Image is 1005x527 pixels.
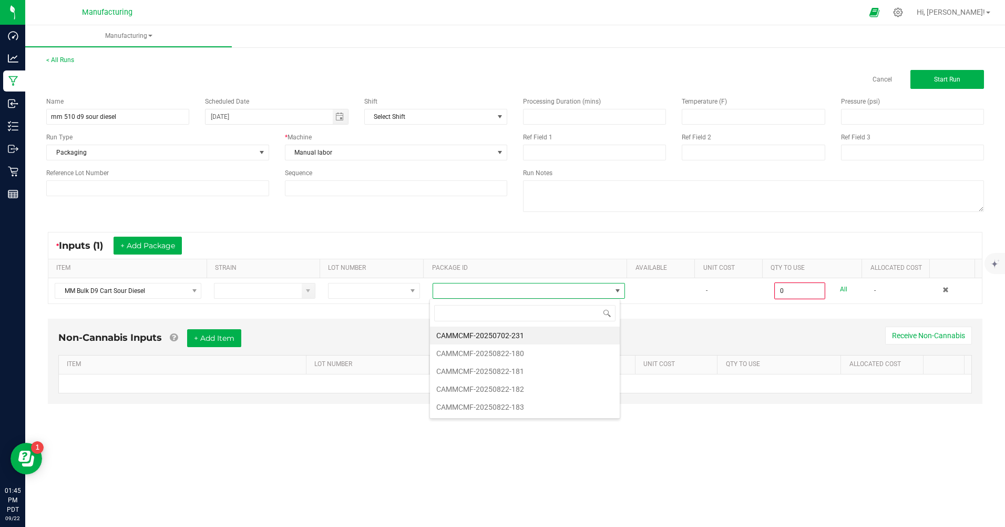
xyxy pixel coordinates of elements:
[430,380,620,398] li: CAMMCMF-20250822-182
[364,109,507,125] span: NO DATA FOUND
[523,134,552,141] span: Ref Field 1
[285,169,312,177] span: Sequence
[430,327,620,344] li: CAMMCMF-20250702-231
[206,109,333,124] input: Date
[328,264,419,272] a: LOT NUMBERSortable
[917,8,985,16] span: Hi, [PERSON_NAME]!
[910,70,984,89] button: Start Run
[8,76,18,86] inline-svg: Manufacturing
[635,264,691,272] a: AVAILABLESortable
[170,332,178,343] a: Add Non-Cannabis items that were also consumed in the run (e.g. gloves and packaging); Also add N...
[840,282,847,297] a: All
[8,53,18,64] inline-svg: Analytics
[8,144,18,154] inline-svg: Outbound
[931,360,960,369] a: Sortable
[47,145,255,160] span: Packaging
[56,264,202,272] a: ITEMSortable
[285,145,494,160] span: Manual labor
[25,25,232,47] a: Manufacturing
[365,109,494,124] span: Select Shift
[771,264,857,272] a: QTY TO USESortable
[58,332,162,343] span: Non-Cannabis Inputs
[523,169,552,177] span: Run Notes
[5,514,20,522] p: 09/22
[8,121,18,131] inline-svg: Inventory
[364,98,377,105] span: Shift
[874,287,876,294] span: -
[934,76,960,83] span: Start Run
[46,98,64,105] span: Name
[885,327,972,344] button: Receive Non-Cannabis
[523,98,601,105] span: Processing Duration (mins)
[5,486,20,514] p: 01:45 PM PDT
[432,264,623,272] a: PACKAGE IDSortable
[59,374,971,393] td: No records available.
[114,237,182,255] button: + Add Package
[46,169,109,177] span: Reference Lot Number
[891,7,905,17] div: Manage settings
[841,98,880,105] span: Pressure (psi)
[333,109,348,124] span: Toggle calendar
[46,56,74,64] a: < All Runs
[82,8,132,17] span: Manufacturing
[938,264,970,272] a: Sortable
[187,329,241,347] button: + Add Item
[643,360,713,369] a: Unit CostSortable
[205,98,249,105] span: Scheduled Date
[55,283,188,298] span: MM Bulk D9 Cart Sour Diesel
[8,98,18,109] inline-svg: Inbound
[215,264,315,272] a: STRAINSortable
[870,264,926,272] a: Allocated CostSortable
[841,134,870,141] span: Ref Field 3
[703,264,758,272] a: Unit CostSortable
[59,240,114,251] span: Inputs (1)
[849,360,919,369] a: Allocated CostSortable
[863,2,886,23] span: Open Ecommerce Menu
[8,31,18,41] inline-svg: Dashboard
[682,134,711,141] span: Ref Field 2
[430,344,620,362] li: CAMMCMF-20250822-180
[706,287,707,294] span: -
[682,98,727,105] span: Temperature (F)
[11,443,42,474] iframe: Resource center
[726,360,837,369] a: QTY TO USESortable
[873,75,892,84] a: Cancel
[430,398,620,416] li: CAMMCMF-20250822-183
[314,360,425,369] a: LOT NUMBERSortable
[67,360,302,369] a: ITEMSortable
[31,441,44,454] iframe: Resource center unread badge
[288,134,312,141] span: Machine
[8,189,18,199] inline-svg: Reports
[25,32,232,40] span: Manufacturing
[8,166,18,177] inline-svg: Retail
[430,362,620,380] li: CAMMCMF-20250822-181
[46,133,73,142] span: Run Type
